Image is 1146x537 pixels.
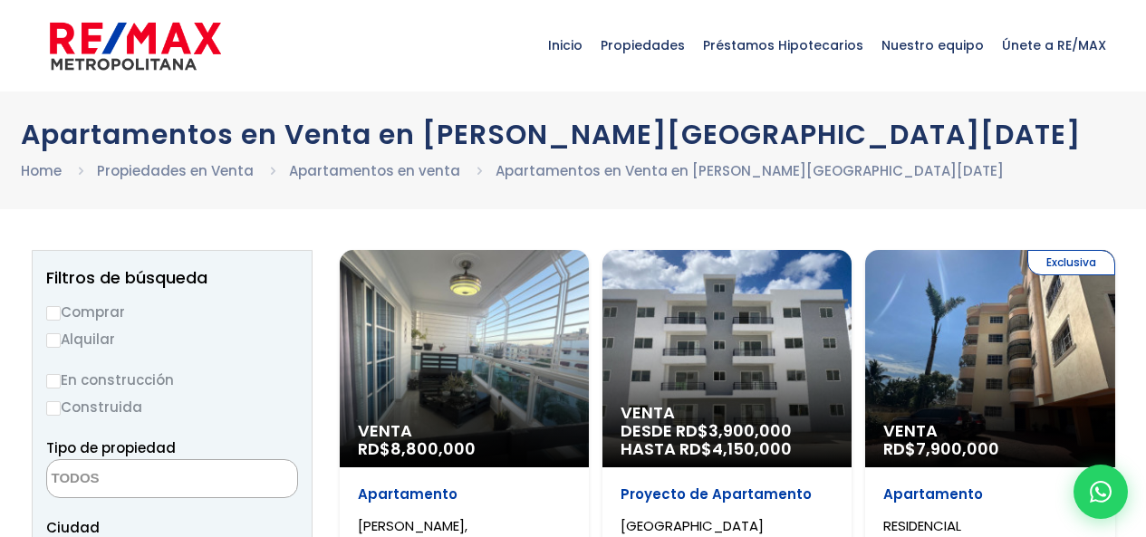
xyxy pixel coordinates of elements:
[21,119,1126,150] h1: Apartamentos en Venta en [PERSON_NAME][GEOGRAPHIC_DATA][DATE]
[712,437,792,460] span: 4,150,000
[46,369,298,391] label: En construcción
[872,18,993,72] span: Nuestro equipo
[496,159,1004,182] li: Apartamentos en Venta en [PERSON_NAME][GEOGRAPHIC_DATA][DATE]
[539,18,592,72] span: Inicio
[358,437,476,460] span: RD$
[46,328,298,350] label: Alquilar
[46,374,61,388] input: En construcción
[46,401,61,416] input: Construida
[592,18,694,72] span: Propiedades
[621,422,833,458] span: DESDE RD$
[358,485,571,503] p: Apartamento
[883,422,1096,440] span: Venta
[621,404,833,422] span: Venta
[21,161,62,180] a: Home
[47,460,223,499] textarea: Search
[390,437,476,460] span: 8,800,000
[916,437,999,460] span: 7,900,000
[46,306,61,321] input: Comprar
[621,485,833,503] p: Proyecto de Apartamento
[883,437,999,460] span: RD$
[46,518,100,537] span: Ciudad
[993,18,1115,72] span: Únete a RE/MAX
[97,161,254,180] a: Propiedades en Venta
[50,19,221,73] img: remax-metropolitana-logo
[46,301,298,323] label: Comprar
[621,440,833,458] span: HASTA RD$
[883,485,1096,503] p: Apartamento
[46,438,176,457] span: Tipo de propiedad
[708,419,792,442] span: 3,900,000
[1027,250,1115,275] span: Exclusiva
[46,269,298,287] h2: Filtros de búsqueda
[694,18,872,72] span: Préstamos Hipotecarios
[46,333,61,348] input: Alquilar
[46,396,298,418] label: Construida
[289,161,460,180] a: Apartamentos en venta
[358,422,571,440] span: Venta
